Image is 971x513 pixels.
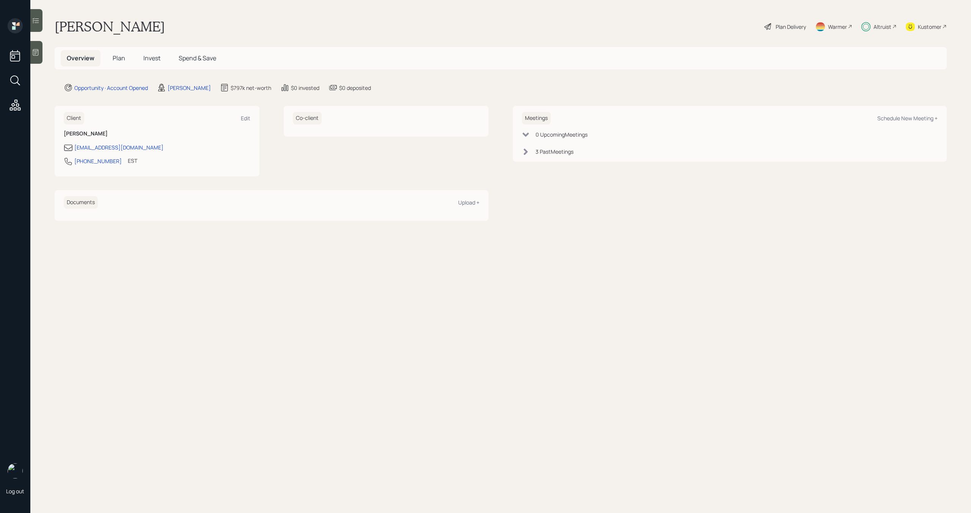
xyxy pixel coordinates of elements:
div: 0 Upcoming Meeting s [536,131,588,138]
div: [PHONE_NUMBER] [74,157,122,165]
div: Plan Delivery [776,23,806,31]
div: EST [128,157,137,165]
div: Warmer [828,23,847,31]
div: 3 Past Meeting s [536,148,573,156]
h1: [PERSON_NAME] [55,18,165,35]
div: Schedule New Meeting + [877,115,938,122]
div: Upload + [458,199,479,206]
div: Log out [6,488,24,495]
div: [EMAIL_ADDRESS][DOMAIN_NAME] [74,143,163,151]
h6: Co-client [293,112,322,124]
div: Edit [241,115,250,122]
img: michael-russo-headshot.png [8,463,23,478]
div: $0 deposited [339,84,371,92]
div: Opportunity · Account Opened [74,84,148,92]
h6: [PERSON_NAME] [64,131,250,137]
div: Altruist [874,23,891,31]
div: $0 invested [291,84,319,92]
div: $797k net-worth [231,84,271,92]
div: [PERSON_NAME] [168,84,211,92]
h6: Documents [64,196,98,209]
h6: Client [64,112,84,124]
span: Overview [67,54,94,62]
div: Kustomer [918,23,941,31]
h6: Meetings [522,112,551,124]
span: Invest [143,54,160,62]
span: Spend & Save [179,54,216,62]
span: Plan [113,54,125,62]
